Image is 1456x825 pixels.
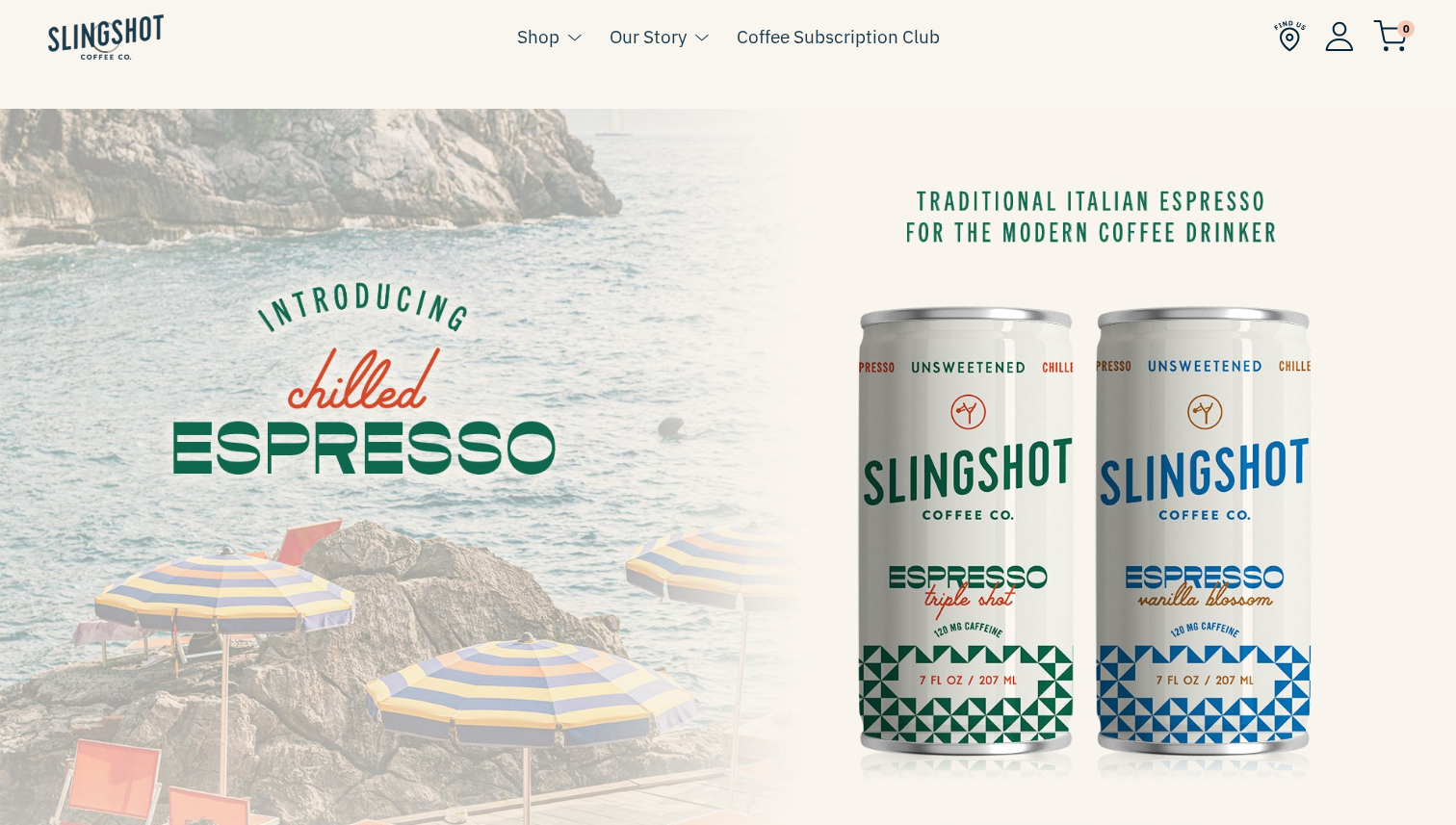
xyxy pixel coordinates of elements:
[1373,20,1408,52] img: cart
[737,22,940,51] a: Coffee Subscription Club
[1325,21,1354,51] img: Account
[1397,20,1415,38] span: 0
[1373,25,1408,48] a: 0
[517,22,559,51] a: Shop
[1274,20,1306,52] img: Find Us
[610,22,687,51] a: Our Story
